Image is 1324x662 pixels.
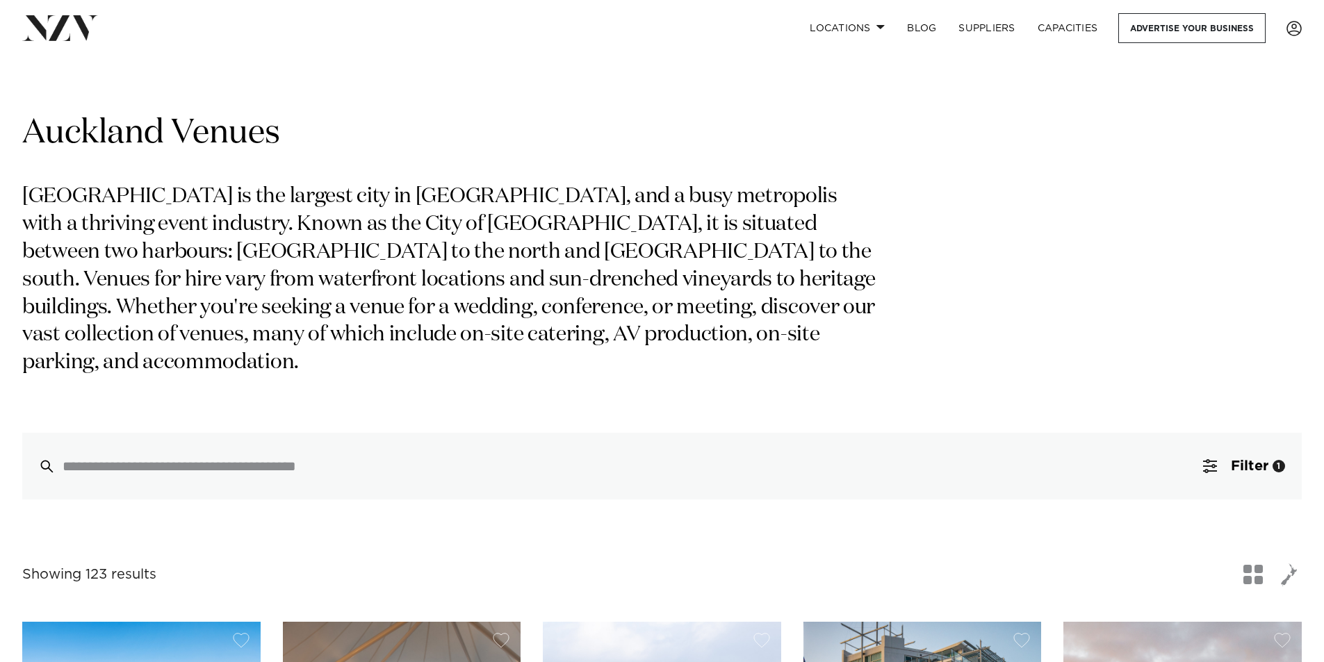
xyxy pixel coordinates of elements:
[1027,13,1109,43] a: Capacities
[1118,13,1266,43] a: Advertise your business
[22,564,156,586] div: Showing 123 results
[1231,459,1268,473] span: Filter
[947,13,1026,43] a: SUPPLIERS
[799,13,896,43] a: Locations
[22,112,1302,156] h1: Auckland Venues
[22,183,881,377] p: [GEOGRAPHIC_DATA] is the largest city in [GEOGRAPHIC_DATA], and a busy metropolis with a thriving...
[22,15,98,40] img: nzv-logo.png
[896,13,947,43] a: BLOG
[1273,460,1285,472] div: 1
[1186,433,1302,499] button: Filter1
